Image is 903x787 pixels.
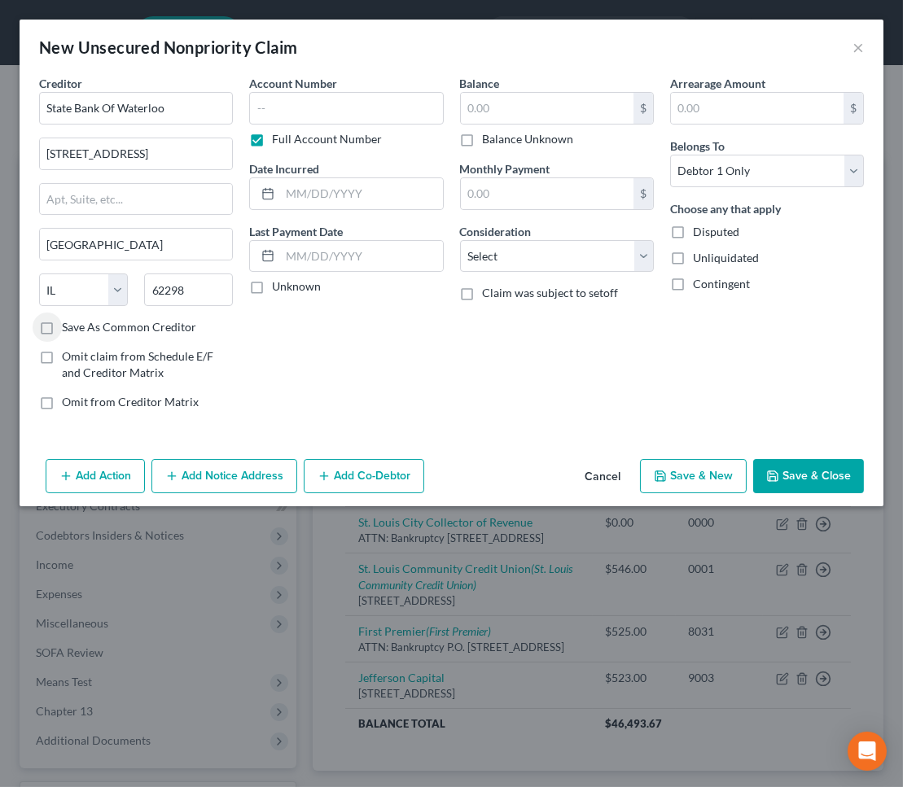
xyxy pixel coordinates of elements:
[280,241,442,272] input: MM/DD/YYYY
[461,93,633,124] input: 0.00
[272,131,382,147] label: Full Account Number
[853,37,864,57] button: ×
[483,131,574,147] label: Balance Unknown
[249,160,319,177] label: Date Incurred
[693,277,750,291] span: Contingent
[670,75,765,92] label: Arrearage Amount
[460,223,532,240] label: Consideration
[280,178,442,209] input: MM/DD/YYYY
[62,395,199,409] span: Omit from Creditor Matrix
[249,223,343,240] label: Last Payment Date
[671,93,844,124] input: 0.00
[249,92,443,125] input: --
[693,251,759,265] span: Unliquidated
[62,349,213,379] span: Omit claim from Schedule E/F and Creditor Matrix
[151,459,297,493] button: Add Notice Address
[144,273,233,306] input: Enter zip...
[633,178,653,209] div: $
[304,459,424,493] button: Add Co-Debtor
[39,77,82,90] span: Creditor
[461,178,633,209] input: 0.00
[46,459,145,493] button: Add Action
[670,200,781,217] label: Choose any that apply
[572,461,633,493] button: Cancel
[848,732,887,771] div: Open Intercom Messenger
[460,160,550,177] label: Monthly Payment
[670,139,725,153] span: Belongs To
[640,459,747,493] button: Save & New
[40,229,232,260] input: Enter city...
[633,93,653,124] div: $
[39,92,233,125] input: Search creditor by name...
[693,225,739,238] span: Disputed
[272,278,321,295] label: Unknown
[249,75,337,92] label: Account Number
[460,75,500,92] label: Balance
[844,93,863,124] div: $
[40,138,232,169] input: Enter address...
[39,36,297,59] div: New Unsecured Nonpriority Claim
[483,286,619,299] span: Claim was subject to setoff
[40,184,232,215] input: Apt, Suite, etc...
[753,459,864,493] button: Save & Close
[62,319,196,335] label: Save As Common Creditor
